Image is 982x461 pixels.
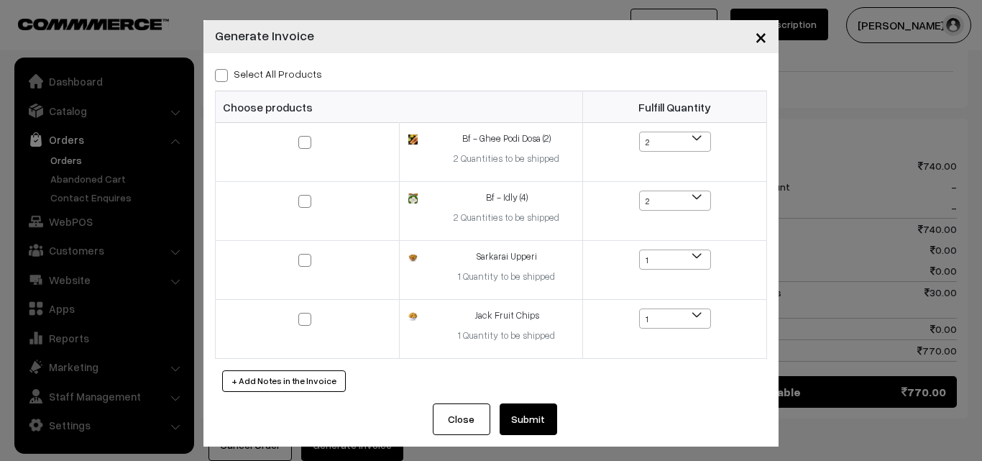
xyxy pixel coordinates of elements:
div: Bf - Ghee Podi Dosa (2) [439,132,574,146]
span: × [755,23,767,50]
button: + Add Notes in the Invoice [222,370,346,392]
div: Bf - Idly (4) [439,191,574,205]
div: Sarkarai Upperi [439,250,574,264]
span: 2 [640,191,710,211]
th: Fulfill Quantity [583,91,767,123]
span: 2 [640,132,710,152]
img: 17058156623587Ghee-Podi-Dosa.jpg [408,134,418,144]
th: Choose products [216,91,583,123]
img: 17260680534234Sarkarai-Upperi.jpg [408,252,418,262]
div: 2 Quantities to be shipped [439,211,574,225]
button: Submit [500,403,557,435]
span: 1 [640,250,710,270]
label: Select all Products [215,66,322,81]
img: 16796661448260idly.jpg [408,193,418,203]
div: Jack Fruit Chips [439,309,574,323]
div: 2 Quantities to be shipped [439,152,574,166]
h4: Generate Invoice [215,26,314,45]
span: 1 [639,250,711,270]
span: 1 [640,309,710,329]
button: Close [743,14,779,59]
span: 1 [639,309,711,329]
span: 2 [639,132,711,152]
img: 17260680089895jack-Fruit.jpg [408,311,418,321]
span: 2 [639,191,711,211]
button: Close [433,403,490,435]
div: 1 Quantity to be shipped [439,270,574,284]
div: 1 Quantity to be shipped [439,329,574,343]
